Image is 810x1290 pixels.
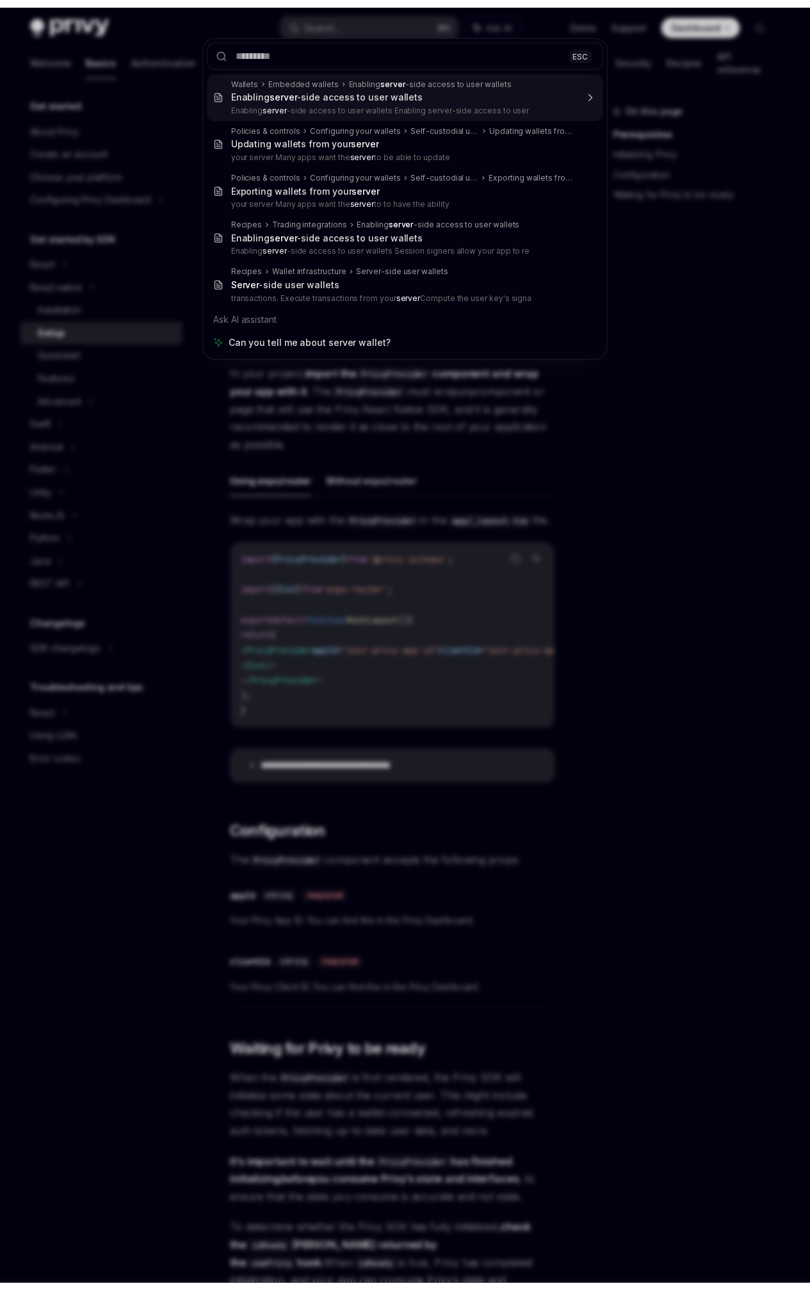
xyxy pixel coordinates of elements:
[234,215,265,225] div: Recipes
[231,332,396,345] span: Can you tell me about server wallet?
[275,262,350,272] div: Wallet infrastructure
[234,227,428,239] div: Enabling -side access to user wallets
[234,289,583,299] p: transactions. Execute transactions from your Compute the user key's signa
[314,167,405,177] div: Configuring your wallets
[393,215,419,224] b: server
[234,72,261,83] div: Wallets
[234,262,265,272] div: Recipes
[356,180,384,191] b: server
[576,42,599,56] div: ESC
[353,72,517,83] div: Enabling -side access to user wallets
[495,120,583,130] div: Updating wallets from your server
[273,85,300,96] b: server
[275,215,351,225] div: Trading integrations
[234,167,304,177] div: Policies & controls
[360,262,453,272] div: Server-side user wallets
[354,194,378,204] b: server
[416,167,484,177] div: Self-custodial user wallets
[361,215,526,225] div: Enabling -side access to user wallets
[234,241,583,252] p: Enabling -side access to user wallets Session signers allow your app to re
[234,120,304,130] div: Policies & controls
[234,275,262,286] b: Server
[416,120,485,130] div: Self-custodial user wallets
[234,133,384,144] div: Updating wallets from your
[234,194,583,204] p: your server Many apps want the to to have the ability
[355,133,384,143] b: server
[266,241,290,251] b: server
[385,72,410,82] b: server
[234,180,384,192] div: Exporting wallets from your
[401,289,425,298] b: server
[314,120,405,130] div: Configuring your wallets
[354,147,378,156] b: server
[234,275,343,286] div: -side user wallets
[266,99,290,109] b: server
[234,85,428,97] div: Enabling -side access to user wallets
[273,227,300,238] b: server
[234,147,583,157] p: your server Many apps want the to be able to update
[494,167,583,177] div: Exporting wallets from your server
[209,304,610,327] div: Ask AI assistant
[234,99,583,110] p: Enabling -side access to user wallets Enabling server-side access to user
[271,72,343,83] div: Embedded wallets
